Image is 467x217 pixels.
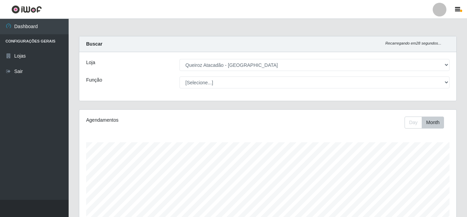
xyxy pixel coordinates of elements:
[86,76,102,84] label: Função
[405,117,422,129] button: Day
[385,41,441,45] i: Recarregando em 28 segundos...
[422,117,444,129] button: Month
[86,41,102,47] strong: Buscar
[86,59,95,66] label: Loja
[11,5,42,14] img: CoreUI Logo
[405,117,450,129] div: Toolbar with button groups
[405,117,444,129] div: First group
[86,117,232,124] div: Agendamentos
